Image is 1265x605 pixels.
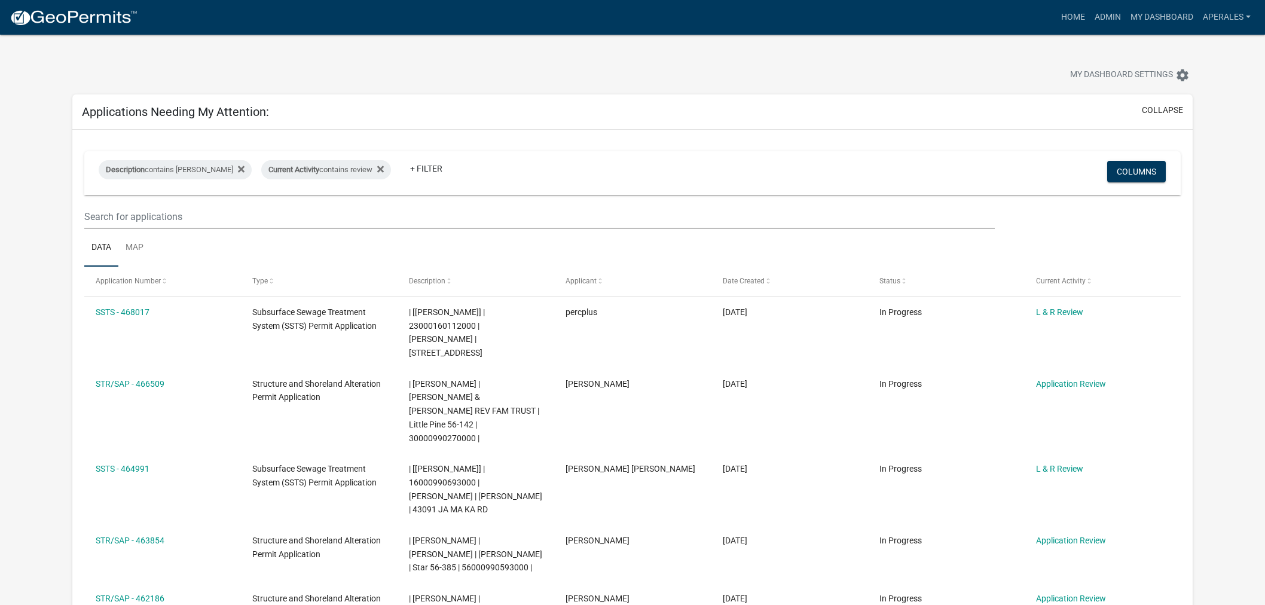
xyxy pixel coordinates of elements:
button: collapse [1142,104,1183,117]
button: My Dashboard Settingssettings [1061,63,1199,87]
span: In Progress [879,464,922,473]
span: Current Activity [268,165,319,174]
span: Applicant [566,277,597,285]
a: aperales [1198,6,1255,29]
datatable-header-cell: Date Created [711,267,867,295]
div: contains review [261,160,391,179]
span: Type [252,277,268,285]
a: Application Review [1036,536,1106,545]
span: 08/17/2025 [723,464,747,473]
a: STR/SAP - 466509 [96,379,164,389]
a: SSTS - 468017 [96,307,149,317]
span: Structure and Shoreland Alteration Permit Application [252,536,381,559]
a: Data [84,229,118,267]
a: STR/SAP - 462186 [96,594,164,603]
datatable-header-cell: Type [241,267,398,295]
datatable-header-cell: Current Activity [1025,267,1181,295]
div: contains [PERSON_NAME] [99,160,252,179]
a: SSTS - 464991 [96,464,149,473]
span: Description [106,165,145,174]
span: Structure and Shoreland Alteration Permit Application [252,379,381,402]
span: Daniel Lee Trottier [566,536,630,545]
a: Application Review [1036,379,1106,389]
span: 08/20/2025 [723,379,747,389]
span: | [Andrea Perales] | 23000160112000 | HOLLY DOWNING | 54684 CO HWY 40 [409,307,485,357]
i: settings [1175,68,1190,82]
span: Peter Ross Johnson [566,464,695,473]
span: Description [409,277,445,285]
span: My Dashboard Settings [1070,68,1173,82]
a: Application Review [1036,594,1106,603]
span: | Andrea Perales | DANIEL L TROTTIER | KATHI R TROTTIER | Star 56-385 | 56000990593000 | [409,536,542,573]
datatable-header-cell: Description [398,267,554,295]
a: My Dashboard [1126,6,1198,29]
span: Subsurface Sewage Treatment System (SSTS) Permit Application [252,307,377,331]
span: Subsurface Sewage Treatment System (SSTS) Permit Application [252,464,377,487]
datatable-header-cell: Application Number [84,267,241,295]
span: Status [879,277,900,285]
button: Columns [1107,161,1166,182]
h5: Applications Needing My Attention: [82,105,269,119]
span: In Progress [879,536,922,545]
span: In Progress [879,594,922,603]
a: + Filter [401,158,452,179]
a: L & R Review [1036,307,1083,317]
span: Brandon Nelson [566,379,630,389]
datatable-header-cell: Status [868,267,1025,295]
span: Date Created [723,277,765,285]
a: Admin [1090,6,1126,29]
span: | Andrea Perales | BURTON & JUDITH PARRY REV FAM TRUST | Little Pine 56-142 | 30000990270000 | [409,379,539,443]
span: percplus [566,307,597,317]
input: Search for applications [84,204,995,229]
a: Map [118,229,151,267]
span: 08/11/2025 [723,594,747,603]
span: 08/22/2025 [723,307,747,317]
span: Matt S Hoen [566,594,630,603]
a: STR/SAP - 463854 [96,536,164,545]
span: | [Andrea Perales] | 16000990693000 | DANIEL CHRISTENSEN | SALLY CHRISTENSEN | 43091 JA MA KA RD [409,464,542,514]
span: In Progress [879,307,922,317]
span: 08/14/2025 [723,536,747,545]
datatable-header-cell: Applicant [554,267,711,295]
span: Current Activity [1036,277,1086,285]
a: Home [1056,6,1090,29]
span: Application Number [96,277,161,285]
a: L & R Review [1036,464,1083,473]
span: In Progress [879,379,922,389]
